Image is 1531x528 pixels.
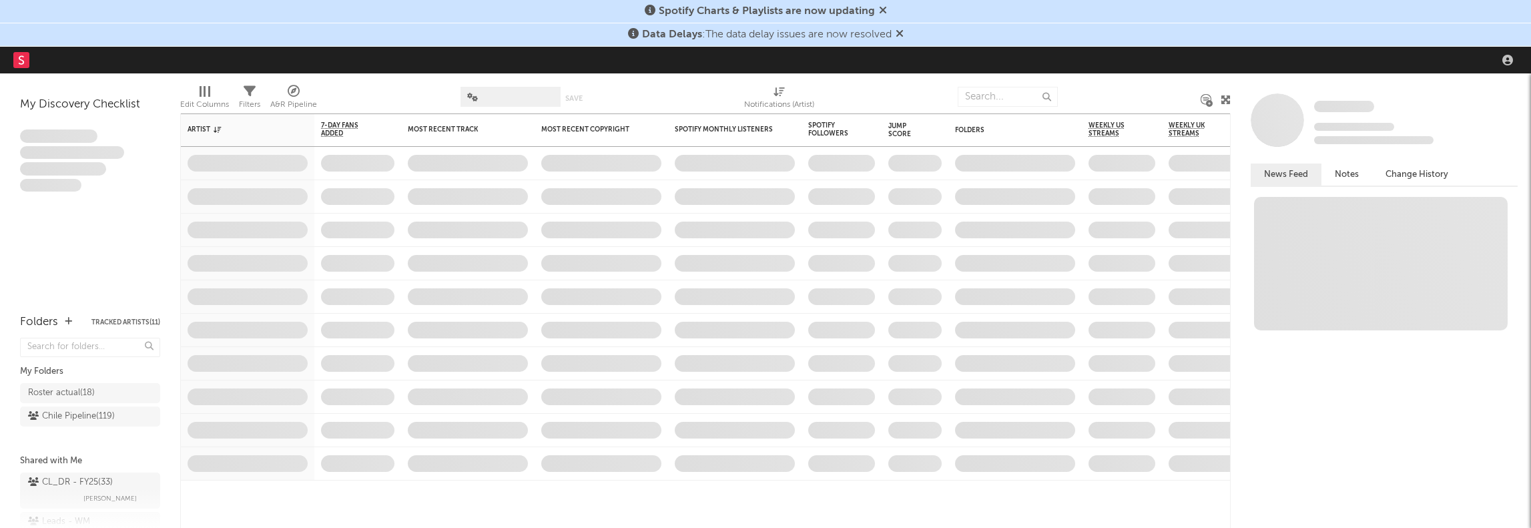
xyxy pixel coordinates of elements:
[1089,121,1135,138] span: Weekly US Streams
[675,125,775,134] div: Spotify Monthly Listeners
[270,80,317,119] div: A&R Pipeline
[20,383,160,403] a: Roster actual(18)
[239,80,260,119] div: Filters
[659,6,875,17] span: Spotify Charts & Playlists are now updating
[808,121,855,138] div: Spotify Followers
[28,409,115,425] div: Chile Pipeline ( 119 )
[955,126,1055,134] div: Folders
[744,80,814,119] div: Notifications (Artist)
[1169,121,1219,138] span: Weekly UK Streams
[20,364,160,380] div: My Folders
[321,121,374,138] span: 7-Day Fans Added
[20,314,58,330] div: Folders
[1314,101,1374,112] span: Some Artist
[958,87,1058,107] input: Search...
[28,385,95,401] div: Roster actual ( 18 )
[239,97,260,113] div: Filters
[744,97,814,113] div: Notifications (Artist)
[1314,123,1394,131] span: Tracking Since: [DATE]
[1372,164,1462,186] button: Change History
[642,29,702,40] span: Data Delays
[20,129,97,143] span: Lorem ipsum dolor
[20,338,160,357] input: Search for folders...
[188,125,288,134] div: Artist
[541,125,641,134] div: Most Recent Copyright
[20,97,160,113] div: My Discovery Checklist
[20,146,124,160] span: Integer aliquet in purus et
[20,473,160,509] a: CL_DR - FY25(33)[PERSON_NAME]
[20,179,81,192] span: Aliquam viverra
[565,95,583,102] button: Save
[642,29,892,40] span: : The data delay issues are now resolved
[879,6,887,17] span: Dismiss
[270,97,317,113] div: A&R Pipeline
[180,80,229,119] div: Edit Columns
[1321,164,1372,186] button: Notes
[896,29,904,40] span: Dismiss
[180,97,229,113] div: Edit Columns
[20,407,160,427] a: Chile Pipeline(119)
[20,162,106,176] span: Praesent ac interdum
[28,475,113,491] div: CL_DR - FY25 ( 33 )
[20,453,160,469] div: Shared with Me
[888,122,922,138] div: Jump Score
[1314,100,1374,113] a: Some Artist
[83,491,137,507] span: [PERSON_NAME]
[91,319,160,326] button: Tracked Artists(11)
[408,125,508,134] div: Most Recent Track
[1314,136,1434,144] span: 0 fans last week
[1251,164,1321,186] button: News Feed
